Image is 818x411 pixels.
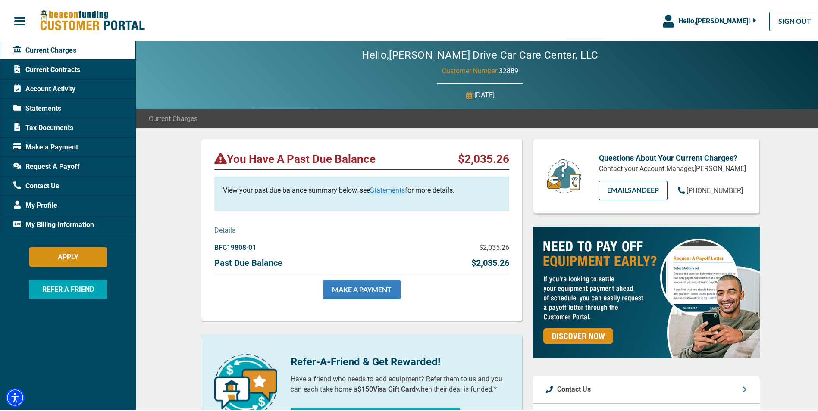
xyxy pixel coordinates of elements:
[557,383,591,393] p: Contact Us
[686,185,743,193] span: [PHONE_NUMBER]
[357,383,416,392] b: $150 Visa Gift Card
[678,184,743,194] a: [PHONE_NUMBER]
[13,121,73,131] span: Tax Documents
[13,63,80,73] span: Current Contracts
[323,278,401,298] a: MAKE A PAYMENT
[336,47,624,60] h2: Hello, [PERSON_NAME] Drive Car Care Center, LLC
[6,386,25,405] div: Accessibility Menu
[545,157,583,193] img: customer-service.png
[214,150,376,164] p: You Have A Past Due Balance
[13,160,80,170] span: Request A Payoff
[471,255,509,268] p: $2,035.26
[479,241,509,251] p: $2,035.26
[214,224,509,234] p: Details
[599,150,746,162] p: Questions About Your Current Charges?
[474,88,495,99] p: [DATE]
[458,150,509,164] p: $2,035.26
[223,184,501,194] p: View your past due balance summary below, see for more details.
[13,140,78,151] span: Make a Payment
[13,199,57,209] span: My Profile
[149,112,197,122] span: Current Charges
[214,241,256,251] p: BFC19808-01
[442,65,499,73] span: Customer Number:
[29,278,107,297] button: REFER A FRIEND
[599,162,746,172] p: Contact your Account Manager, [PERSON_NAME]
[13,82,75,93] span: Account Activity
[29,246,107,265] button: APPLY
[291,352,509,368] p: Refer-A-Friend & Get Rewarded!
[40,8,145,30] img: Beacon Funding Customer Portal Logo
[13,179,59,190] span: Contact Us
[370,184,405,193] a: Statements
[291,372,509,393] p: Have a friend who needs to add equipment? Refer them to us and you can each take home a when thei...
[13,102,61,112] span: Statements
[678,15,750,23] span: Hello, [PERSON_NAME] !
[13,44,76,54] span: Current Charges
[214,255,282,268] p: Past Due Balance
[499,65,518,73] span: 32889
[533,225,760,357] img: payoff-ad-px.jpg
[599,179,668,199] a: EMAILSandeep
[13,218,94,228] span: My Billing Information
